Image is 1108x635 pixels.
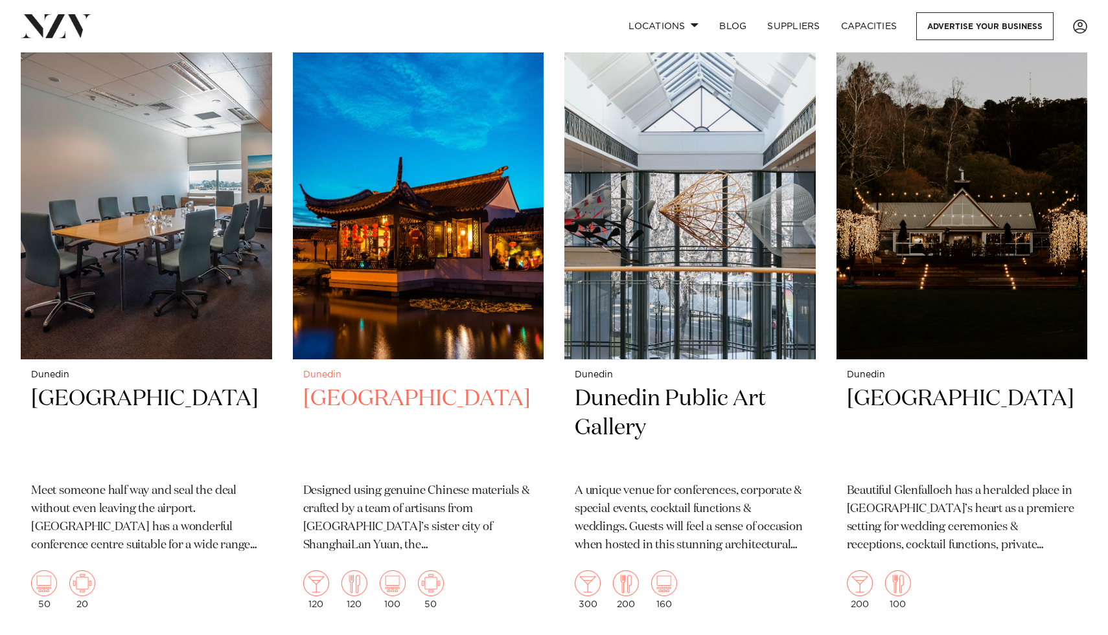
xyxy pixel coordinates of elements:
[31,370,262,380] small: Dunedin
[847,482,1078,555] p: Beautiful Glenfalloch has a heralded place in [GEOGRAPHIC_DATA]’s heart as a premiere setting for...
[21,23,272,619] a: Dunedin [GEOGRAPHIC_DATA] Meet someone half way and seal the deal without even leaving the airpor...
[613,570,639,609] div: 200
[341,570,367,609] div: 120
[709,12,757,40] a: BLOG
[847,370,1078,380] small: Dunedin
[69,570,95,596] img: meeting.png
[31,570,57,609] div: 50
[564,23,816,619] a: Dunedin Dunedin Public Art Gallery A unique venue for conferences, corporate & special events, co...
[575,370,805,380] small: Dunedin
[885,570,911,609] div: 100
[303,384,534,472] h2: [GEOGRAPHIC_DATA]
[303,570,329,596] img: cocktail.png
[293,23,544,619] a: Dunedin [GEOGRAPHIC_DATA] Designed using genuine Chinese materials & crafted by a team of artisan...
[303,570,329,609] div: 120
[69,570,95,609] div: 20
[651,570,677,596] img: theatre.png
[31,482,262,555] p: Meet someone half way and seal the deal without even leaving the airport. [GEOGRAPHIC_DATA] has a...
[341,570,367,596] img: dining.png
[380,570,406,596] img: theatre.png
[575,482,805,555] p: A unique venue for conferences, corporate & special events, cocktail functions & weddings. Guests...
[847,570,873,596] img: cocktail.png
[651,570,677,609] div: 160
[916,12,1054,40] a: Advertise your business
[575,570,601,609] div: 300
[575,384,805,472] h2: Dunedin Public Art Gallery
[618,12,709,40] a: Locations
[303,482,534,555] p: Designed using genuine Chinese materials & crafted by a team of artisans from [GEOGRAPHIC_DATA]’s...
[885,570,911,596] img: dining.png
[847,384,1078,472] h2: [GEOGRAPHIC_DATA]
[575,570,601,596] img: cocktail.png
[303,370,534,380] small: Dunedin
[831,12,908,40] a: Capacities
[418,570,444,596] img: meeting.png
[613,570,639,596] img: dining.png
[418,570,444,609] div: 50
[847,570,873,609] div: 200
[757,12,830,40] a: SUPPLIERS
[380,570,406,609] div: 100
[31,384,262,472] h2: [GEOGRAPHIC_DATA]
[31,570,57,596] img: theatre.png
[21,14,91,38] img: nzv-logo.png
[837,23,1088,619] a: Dunedin [GEOGRAPHIC_DATA] Beautiful Glenfalloch has a heralded place in [GEOGRAPHIC_DATA]’s heart...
